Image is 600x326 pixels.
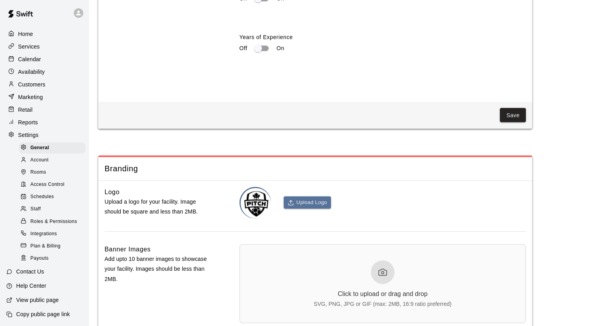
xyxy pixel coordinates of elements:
[241,188,271,219] img: Pitch Indoor Sports logo
[6,91,82,103] a: Marketing
[19,252,89,264] a: Payouts
[18,93,43,101] p: Marketing
[18,118,38,126] p: Reports
[19,167,86,178] div: Rooms
[19,204,86,215] div: Staff
[277,44,284,52] p: On
[19,179,86,190] div: Access Control
[30,218,77,226] span: Roles & Permissions
[18,43,40,51] p: Services
[30,230,57,238] span: Integrations
[30,156,49,164] span: Account
[18,55,41,63] p: Calendar
[30,144,49,152] span: General
[19,229,86,240] div: Integrations
[18,30,33,38] p: Home
[105,187,120,197] h6: Logo
[30,181,64,189] span: Access Control
[18,81,45,88] p: Customers
[6,28,82,40] a: Home
[19,191,89,203] a: Schedules
[19,215,89,228] a: Roles & Permissions
[19,155,86,166] div: Account
[19,142,86,154] div: General
[6,53,82,65] a: Calendar
[16,296,59,304] p: View public page
[30,169,46,176] span: Rooms
[105,254,214,284] p: Add upto 10 banner images to showcase your facility. Images should be less than 2MB.
[19,154,89,166] a: Account
[105,163,526,174] span: Branding
[6,41,82,52] a: Services
[19,216,86,227] div: Roles & Permissions
[105,197,214,217] p: Upload a logo for your facility. Image should be square and less than 2MB.
[30,193,54,201] span: Schedules
[18,68,45,76] p: Availability
[19,142,89,154] a: General
[19,253,86,264] div: Payouts
[19,241,86,252] div: Plan & Billing
[338,290,428,298] div: Click to upload or drag and drop
[16,310,70,318] p: Copy public page link
[19,179,89,191] a: Access Control
[19,191,86,202] div: Schedules
[6,79,82,90] a: Customers
[105,244,151,255] h6: Banner Images
[6,104,82,116] a: Retail
[19,167,89,179] a: Rooms
[19,228,89,240] a: Integrations
[500,108,526,123] button: Save
[314,301,451,307] div: SVG, PNG, JPG or GIF (max: 2MB, 16:9 ratio preferred)
[239,44,247,52] p: Off
[239,33,526,41] label: Years of Experience
[19,240,89,252] a: Plan & Billing
[16,282,46,290] p: Help Center
[6,66,82,78] a: Availability
[19,203,89,215] a: Staff
[18,131,39,139] p: Settings
[6,129,82,141] a: Settings
[284,197,331,209] button: Upload Logo
[6,116,82,128] a: Reports
[16,268,44,275] p: Contact Us
[30,255,49,262] span: Payouts
[30,205,41,213] span: Staff
[30,242,60,250] span: Plan & Billing
[18,106,33,114] p: Retail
